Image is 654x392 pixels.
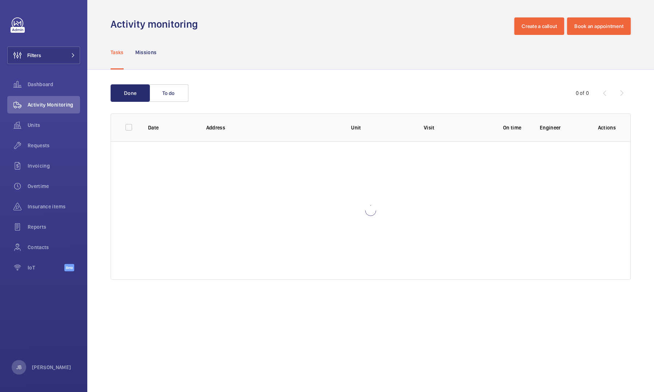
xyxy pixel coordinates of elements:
div: 0 of 0 [576,89,589,97]
span: Overtime [28,183,80,190]
p: [PERSON_NAME] [32,364,71,371]
p: Actions [598,124,616,131]
span: Reports [28,223,80,231]
span: Dashboard [28,81,80,88]
span: Invoicing [28,162,80,169]
p: Engineer [540,124,586,131]
button: Book an appointment [567,17,631,35]
p: JB [16,364,21,371]
p: Missions [135,49,157,56]
p: Visit [424,124,484,131]
button: To do [149,84,188,102]
p: Date [148,124,195,131]
span: IoT [28,264,64,271]
span: Filters [27,52,41,59]
p: On time [496,124,528,131]
p: Address [206,124,340,131]
p: Tasks [111,49,124,56]
span: Requests [28,142,80,149]
button: Create a callout [514,17,564,35]
span: Activity Monitoring [28,101,80,108]
span: Insurance items [28,203,80,210]
span: Beta [64,264,74,271]
button: Filters [7,47,80,64]
span: Units [28,121,80,129]
p: Unit [351,124,412,131]
span: Contacts [28,244,80,251]
h1: Activity monitoring [111,17,202,31]
button: Done [111,84,150,102]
